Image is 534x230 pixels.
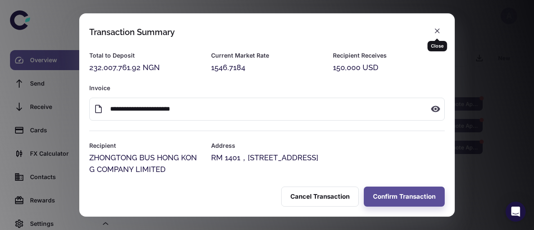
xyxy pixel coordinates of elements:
h6: Total to Deposit [89,51,201,60]
button: Confirm Transaction [364,187,445,207]
h6: Address [211,141,445,150]
div: Close [428,41,447,51]
div: Transaction Summary [89,27,175,37]
h6: Recipient [89,141,201,150]
div: 150,000 USD [333,62,445,73]
div: Open Intercom Messenger [506,202,526,222]
h6: Current Market Rate [211,51,323,60]
h6: Recipient Receives [333,51,445,60]
div: RM 1401，[STREET_ADDRESS] [211,152,445,164]
div: 1546.7184 [211,62,323,73]
div: ZHONGTONG BUS HONG KONG COMPANY LIMITED [89,152,201,175]
button: Cancel Transaction [281,187,359,207]
h6: Invoice [89,83,445,93]
div: 232,007,761.92 NGN [89,62,201,73]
